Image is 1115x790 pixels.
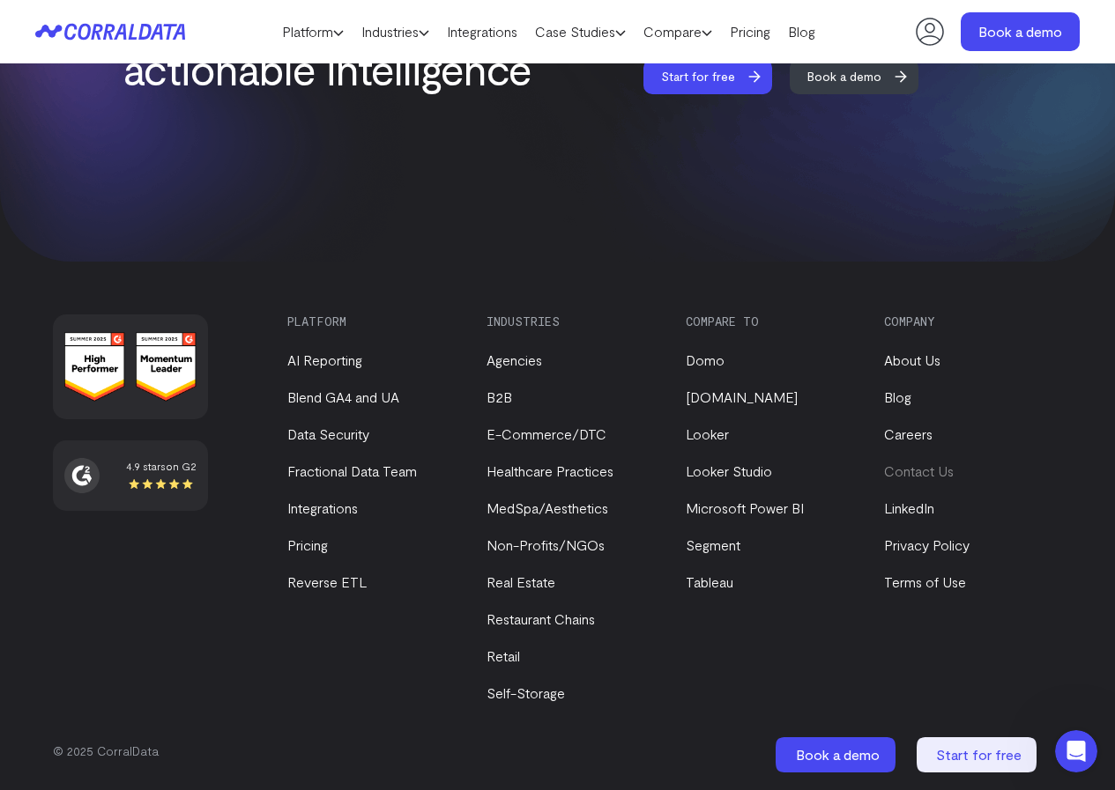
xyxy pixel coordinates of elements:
a: Microsoft Power BI [686,499,804,516]
a: Retail [487,647,520,664]
a: AI Reporting [287,351,362,368]
span: Start for free [643,59,753,94]
a: [DOMAIN_NAME] [686,388,798,405]
a: Start for free [917,737,1040,772]
a: Data Security [287,425,369,442]
a: Looker [686,425,729,442]
a: Segment [686,536,740,553]
a: B2B [487,388,512,405]
a: Real Estate [487,573,555,590]
a: Contact Us [884,462,954,479]
a: Looker Studio [686,462,772,479]
a: Fractional Data Team [287,462,417,479]
a: Self-Storage [487,684,565,701]
a: Blog [884,388,911,405]
a: Integrations [438,18,526,45]
a: Tableau [686,573,733,590]
h3: Industries [487,314,665,329]
a: Restaurant Chains [487,610,595,627]
a: Reverse ETL [287,573,367,590]
a: Integrations [287,499,358,516]
a: Book a demo [776,737,899,772]
a: Terms of Use [884,573,966,590]
a: Start for free [643,59,788,94]
span: Book a demo [790,59,899,94]
a: MedSpa/Aesthetics [487,499,608,516]
span: Start for free [936,746,1022,763]
a: Book a demo [961,12,1080,51]
a: Book a demo [790,59,934,94]
span: Book a demo [796,746,880,763]
a: Careers [884,425,933,442]
div: 4.9 stars [126,458,197,474]
a: Blog [779,18,824,45]
h3: Compare to [686,314,864,329]
span: on G2 [166,460,197,472]
a: Privacy Policy [884,536,970,553]
h3: Platform [287,314,465,329]
a: About Us [884,351,940,368]
a: Non-Profits/NGOs [487,536,605,553]
a: Platform [273,18,353,45]
iframe: Intercom live chat [1055,730,1097,772]
p: © 2025 CorralData [53,742,1062,760]
a: Healthcare Practices [487,462,613,479]
h3: Company [884,314,1062,329]
a: Blend GA4 and UA [287,388,399,405]
a: Domo [686,351,725,368]
a: Agencies [487,351,542,368]
a: 4.9 starson G2 [64,458,197,493]
a: Case Studies [526,18,635,45]
a: E-Commerce/DTC [487,425,606,442]
a: Compare [635,18,721,45]
a: Pricing [287,536,328,553]
a: Industries [353,18,438,45]
a: LinkedIn [884,499,934,516]
a: Pricing [721,18,779,45]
